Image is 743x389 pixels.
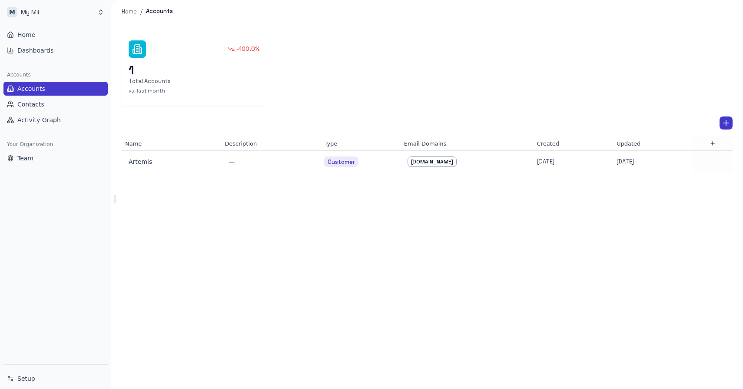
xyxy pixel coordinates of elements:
[3,28,108,42] a: Home
[3,372,108,386] a: Setup
[17,100,44,109] span: Contacts
[129,77,260,86] p: Total Accounts
[693,136,733,150] div: Add new column
[404,140,530,148] div: Email Domains
[17,154,33,163] span: Team
[140,7,143,16] li: /
[537,158,554,166] p: [DATE]
[617,140,689,148] div: Updated
[720,116,733,130] button: Add Account
[17,116,61,124] span: Activity Graph
[3,43,108,57] a: Dashboards
[3,113,108,127] a: Activity Graph
[236,45,260,53] p: -100.0%
[3,151,108,165] a: Team
[3,3,108,21] button: MMy Mii
[129,87,165,94] span: vs. last month
[129,157,214,166] div: Artemis
[3,82,108,96] a: Accounts
[7,7,17,17] span: M
[3,137,108,151] div: Your Organization
[617,158,634,166] p: [DATE]
[17,84,45,93] span: Accounts
[17,30,35,39] span: Home
[17,374,35,383] span: Setup
[111,195,118,203] button: Toggle Sidebar
[228,158,234,165] span: —
[129,63,260,77] h3: 1
[408,158,456,166] span: [DOMAIN_NAME]
[21,8,39,17] p: My Mii
[146,7,173,16] p: Accounts
[537,140,610,148] div: Created
[3,68,108,82] div: Accounts
[125,140,218,148] div: Name
[324,158,358,166] span: Customer
[3,97,108,111] a: Contacts
[324,140,397,148] div: Type
[225,140,317,148] div: Description
[17,46,53,55] span: Dashboards
[122,7,137,16] a: Home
